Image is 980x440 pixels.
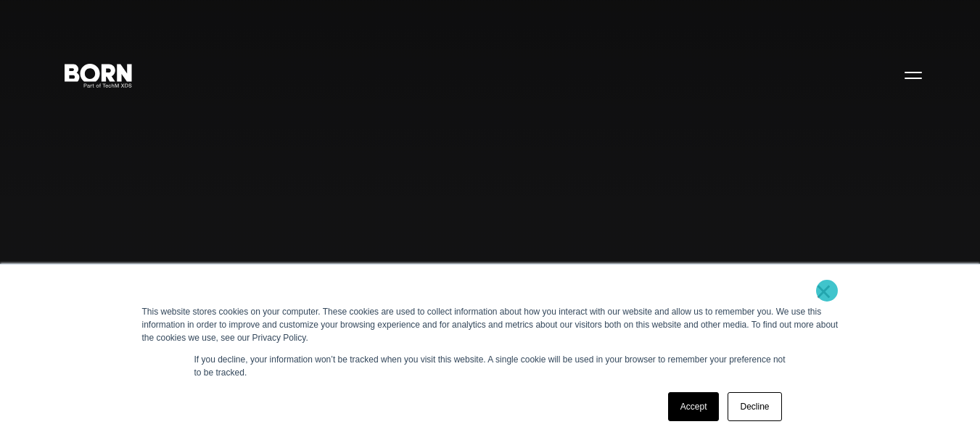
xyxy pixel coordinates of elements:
p: If you decline, your information won’t be tracked when you visit this website. A single cookie wi... [194,353,786,379]
div: This website stores cookies on your computer. These cookies are used to collect information about... [142,305,839,344]
button: Open [896,59,931,90]
a: Decline [728,392,781,421]
a: Accept [668,392,720,421]
a: × [815,285,833,298]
